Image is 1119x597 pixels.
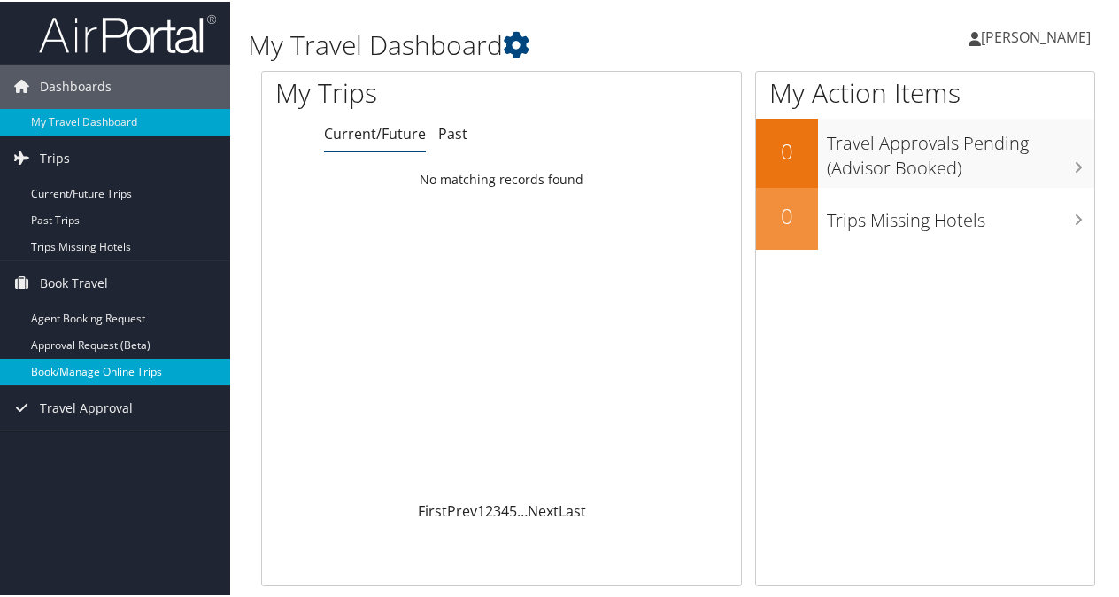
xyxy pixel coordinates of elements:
[40,384,133,429] span: Travel Approval
[981,26,1091,45] span: [PERSON_NAME]
[248,25,822,62] h1: My Travel Dashboard
[827,120,1094,179] h3: Travel Approvals Pending (Advisor Booked)
[275,73,529,110] h1: My Trips
[756,186,1094,248] a: 0Trips Missing Hotels
[509,500,517,519] a: 5
[39,12,216,53] img: airportal-logo.png
[324,122,426,142] a: Current/Future
[477,500,485,519] a: 1
[756,73,1094,110] h1: My Action Items
[756,117,1094,185] a: 0Travel Approvals Pending (Advisor Booked)
[40,63,112,107] span: Dashboards
[40,260,108,304] span: Book Travel
[969,9,1108,62] a: [PERSON_NAME]
[438,122,467,142] a: Past
[559,500,586,519] a: Last
[501,500,509,519] a: 4
[528,500,559,519] a: Next
[756,135,818,165] h2: 0
[827,198,1094,231] h3: Trips Missing Hotels
[447,500,477,519] a: Prev
[756,199,818,229] h2: 0
[493,500,501,519] a: 3
[262,162,741,194] td: No matching records found
[40,135,70,179] span: Trips
[418,500,447,519] a: First
[517,500,528,519] span: …
[485,500,493,519] a: 2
